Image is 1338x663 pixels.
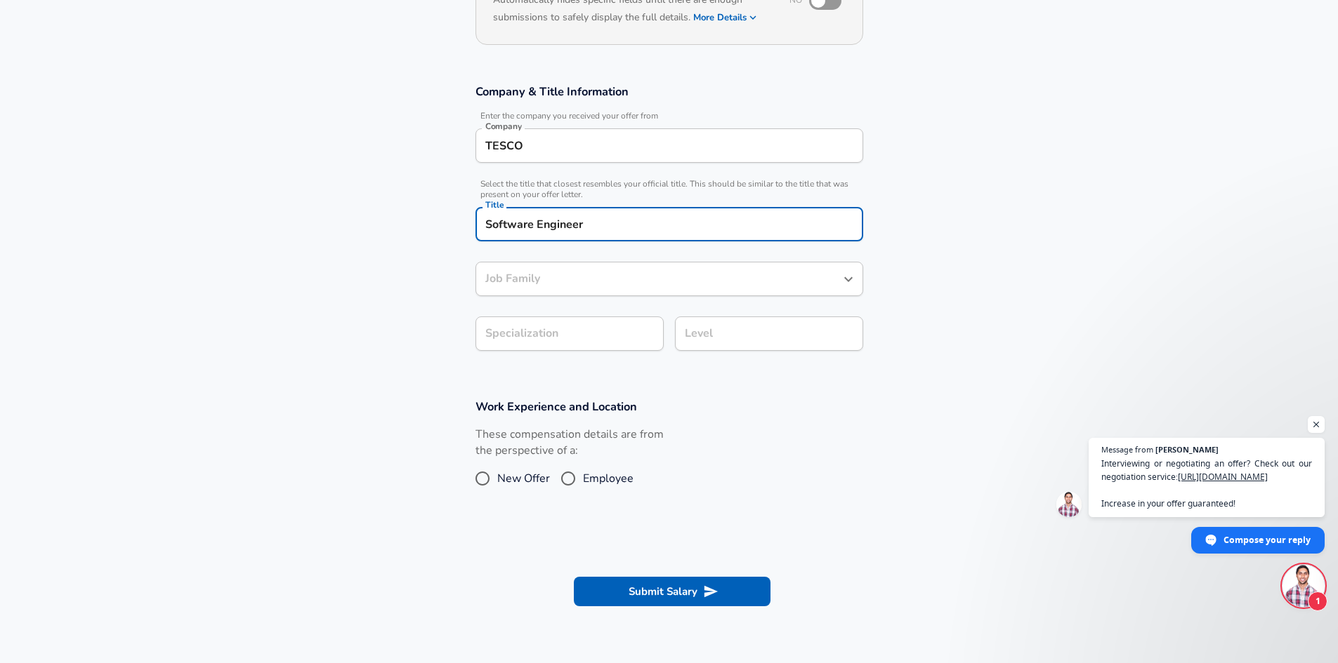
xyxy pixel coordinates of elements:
span: New Offer [497,470,550,487]
span: 1 [1308,591,1327,611]
label: Title [485,201,504,209]
input: Specialization [475,316,664,351]
h3: Work Experience and Location [475,399,863,415]
span: Enter the company you received your offer from [475,111,863,121]
label: Company [485,122,522,130]
input: L3 [681,323,857,344]
span: Employee [583,470,634,487]
span: Message from [1101,446,1153,453]
span: [PERSON_NAME] [1155,446,1219,453]
input: Software Engineer [482,268,836,290]
button: Submit Salary [574,577,770,606]
label: These compensation details are from the perspective of a: [475,427,664,459]
h3: Company & Title Information [475,83,863,100]
button: Open [839,269,858,289]
span: Select the title that closest resembles your official title. This should be similar to the title ... [475,179,863,200]
button: More Details [693,8,758,27]
span: Compose your reply [1224,528,1311,552]
div: Open chat [1283,565,1325,607]
input: Google [482,135,857,156]
input: Software Engineer [482,213,857,235]
span: Interviewing or negotiating an offer? Check out our negotiation service: Increase in your offer g... [1101,457,1312,510]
